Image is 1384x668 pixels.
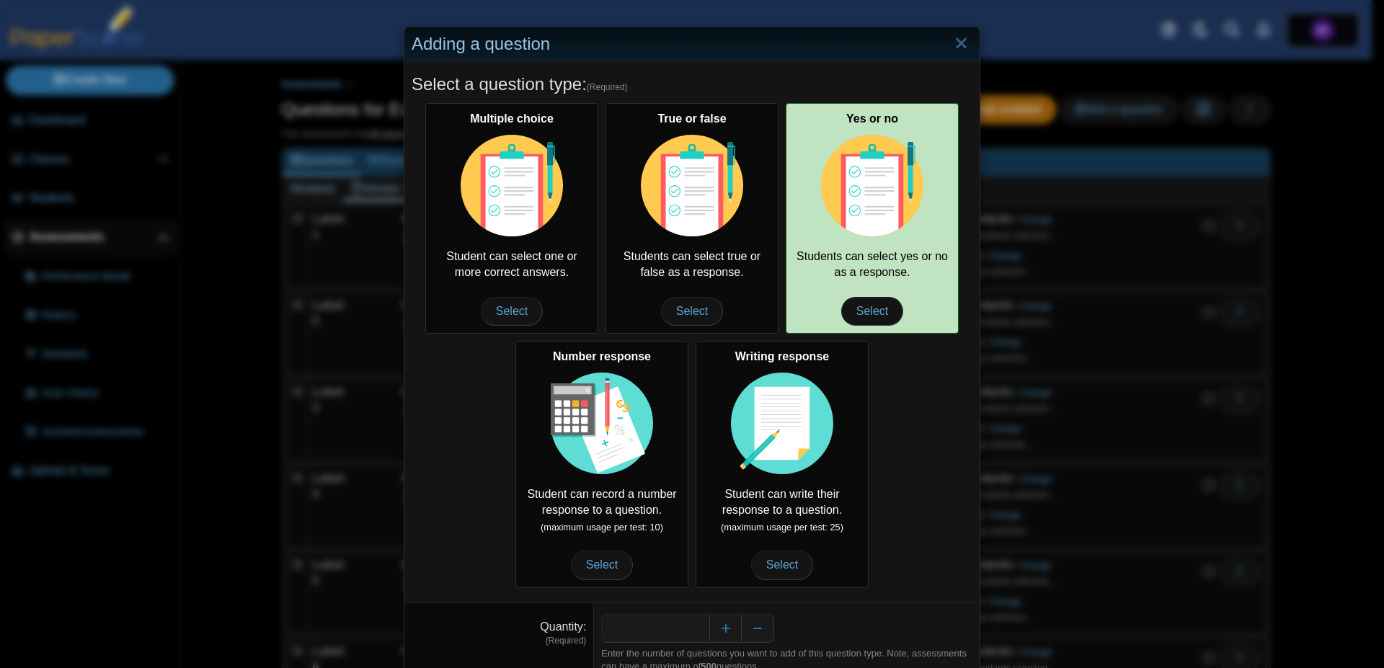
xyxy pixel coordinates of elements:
a: Close [950,32,972,56]
dfn: (Required) [412,635,586,647]
b: True or false [657,112,726,125]
img: item-type-multiple-choice.svg [461,135,563,237]
div: Student can select one or more correct answers. [425,103,598,334]
div: Adding a question [404,27,980,61]
img: item-type-writing-response.svg [731,373,833,475]
span: Select [481,297,543,326]
button: Decrease [742,614,774,643]
b: Multiple choice [470,112,554,125]
small: (maximum usage per test: 25) [721,522,843,533]
b: Writing response [735,350,829,362]
button: Increase [709,614,742,643]
img: item-type-multiple-choice.svg [641,135,743,237]
span: Select [841,297,903,326]
div: Student can record a number response to a question. [515,341,688,587]
div: Students can select true or false as a response. [605,103,778,334]
b: Number response [553,350,651,362]
b: Yes or no [846,112,898,125]
div: Students can select yes or no as a response. [786,103,959,334]
span: Select [661,297,723,326]
span: Select [751,551,813,579]
img: item-type-multiple-choice.svg [821,135,923,237]
span: (Required) [587,81,628,94]
h5: Select a question type: [412,72,972,97]
label: Quantity [540,620,586,633]
small: (maximum usage per test: 10) [541,522,663,533]
span: Select [571,551,633,579]
div: Student can write their response to a question. [696,341,869,587]
img: item-type-number-response.svg [551,373,653,475]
